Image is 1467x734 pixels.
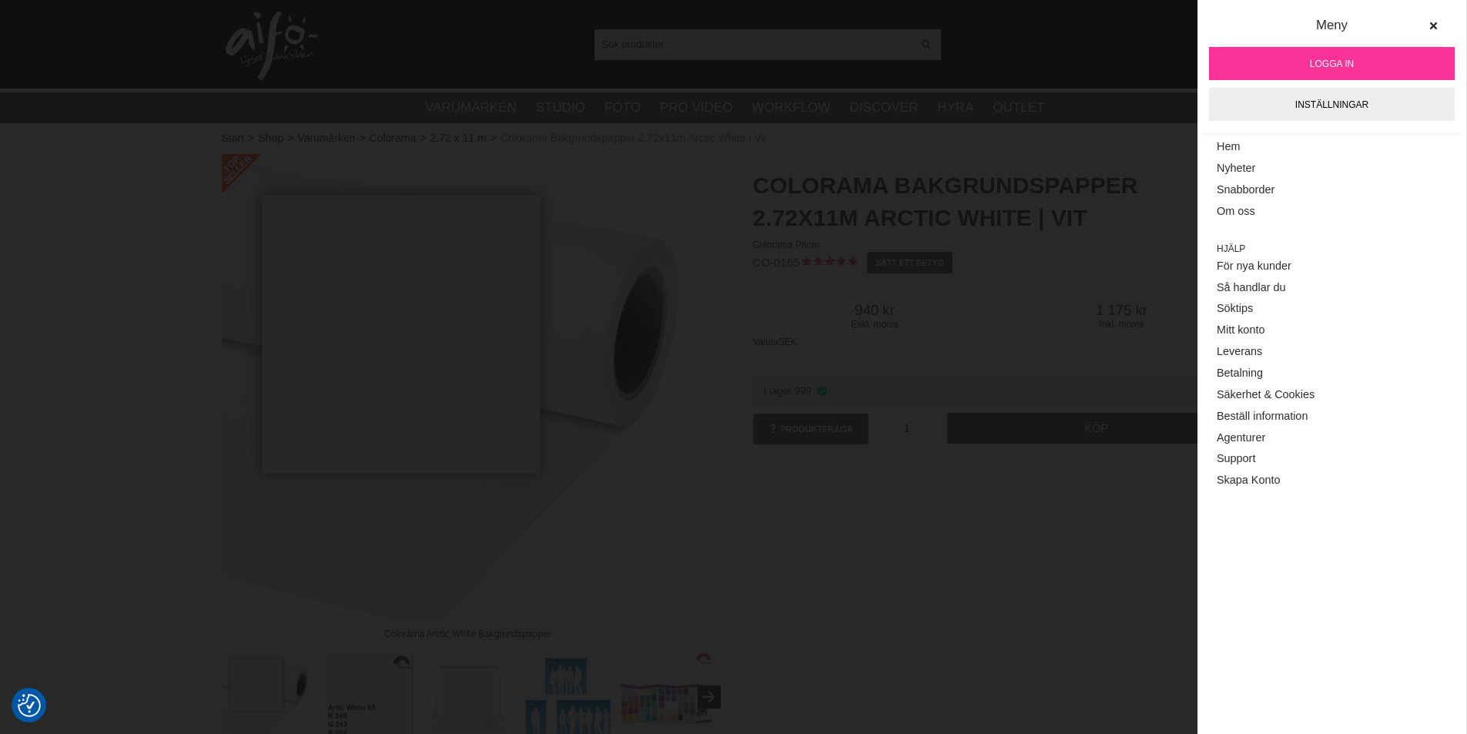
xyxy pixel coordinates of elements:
a: Söktips [1217,298,1447,320]
a: Workflow [752,98,830,118]
button: Next [698,685,721,709]
a: Hyra [937,98,973,118]
a: Studio [536,98,585,118]
i: I lager [816,385,829,397]
span: > [287,130,293,146]
a: Outlet [993,98,1044,118]
a: Så handlar du [1217,277,1447,298]
div: Kundbetyg: 5.00 [799,255,857,271]
img: logo.png [226,12,318,81]
span: Colorama Bakgrundspapper 2.72x11m Arctic White | Vit [501,130,767,146]
span: Hjälp [1217,242,1447,256]
a: Shop [258,130,283,146]
span: > [359,130,365,146]
a: Säkerhet & Cookies [1217,384,1447,406]
a: Logga in [1209,47,1455,80]
span: 999 [795,385,812,397]
h1: Colorama Bakgrundspapper 2.72x11m Arctic White | Vit [753,169,1246,234]
span: Valuta [753,337,779,347]
a: För nya kunder [1217,256,1447,277]
span: > [248,130,254,146]
a: Hem [1217,136,1447,158]
span: CO-0165 [753,256,800,269]
a: Sätt ett betyg [867,252,953,273]
a: Betalning [1217,363,1447,384]
a: Beställ information [1217,406,1447,427]
a: Mitt konto [1217,320,1447,341]
a: Foto [605,98,641,118]
a: Varumärken [297,130,355,146]
span: > [491,130,497,146]
input: Sök produkter ... [595,32,913,55]
a: Pro Video [660,98,732,118]
a: Colorama [370,130,417,146]
img: Revisit consent button [18,694,41,717]
span: 1 175 [997,302,1245,319]
a: Discover [849,98,918,118]
a: Köp [947,413,1246,444]
span: Exkl. moms [753,319,997,330]
div: Colorama Arctic White Bakgrundspapper [371,620,564,647]
span: 940 [753,302,997,319]
a: Agenturer [1217,427,1447,449]
span: > [420,130,426,146]
a: Snabborder [1217,179,1447,201]
a: 2.72 x 11 m [430,130,486,146]
a: Skapa Konto [1217,470,1447,491]
a: Start [222,130,245,146]
a: Produktfråga [753,414,869,444]
a: Leverans [1217,341,1447,363]
a: Om oss [1217,201,1447,223]
a: Varumärken [425,98,517,118]
span: SEK [779,337,797,347]
div: Meny [1221,15,1443,47]
span: Colorama Photo [753,240,820,250]
span: Inkl. moms [997,319,1245,330]
img: Colorama Arctic White Bakgrundspapper [222,154,715,647]
span: I lager [763,385,792,397]
a: Nyheter [1217,158,1447,179]
a: Inställningar [1209,88,1455,121]
span: Logga in [1310,57,1354,71]
a: Support [1217,448,1447,470]
button: Samtyckesinställningar [18,692,41,719]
